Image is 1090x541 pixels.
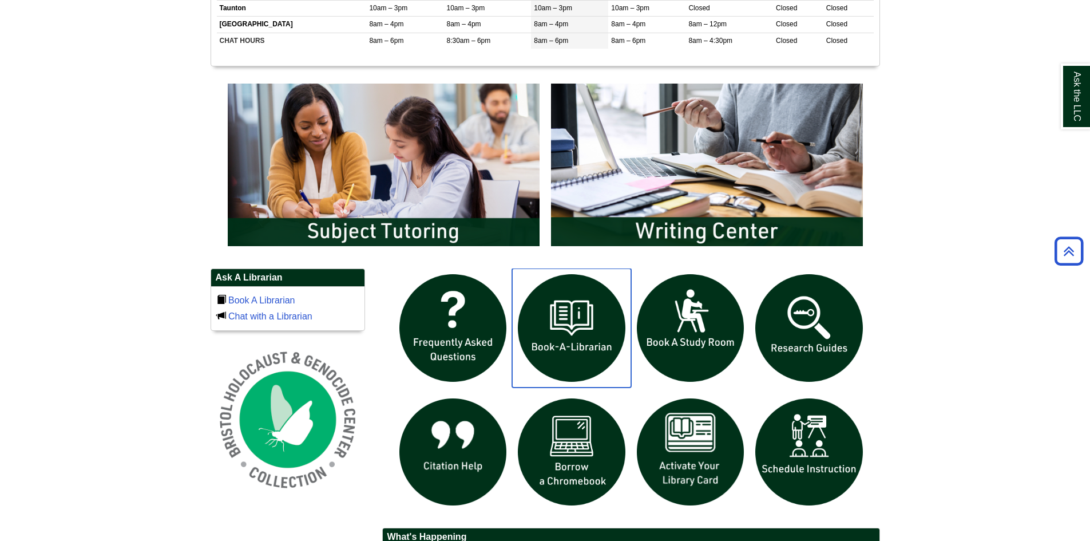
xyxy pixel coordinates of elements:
[750,268,869,388] img: Research Guides icon links to research guides web page
[611,37,645,45] span: 8am – 6pm
[688,20,727,28] span: 8am – 12pm
[222,78,869,257] div: slideshow
[534,37,568,45] span: 8am – 6pm
[217,17,367,33] td: [GEOGRAPHIC_DATA]
[534,20,568,28] span: 8am – 4pm
[688,37,732,45] span: 8am – 4:30pm
[631,393,750,512] img: activate Library Card icon links to form to activate student ID into library card
[222,78,545,252] img: Subject Tutoring Information
[369,20,403,28] span: 8am – 4pm
[688,4,710,12] span: Closed
[534,4,572,12] span: 10am – 3pm
[394,393,513,512] img: citation help icon links to citation help guide page
[776,20,797,28] span: Closed
[826,37,847,45] span: Closed
[826,20,847,28] span: Closed
[776,37,797,45] span: Closed
[631,268,750,388] img: book a study room icon links to book a study room web page
[217,33,367,49] td: CHAT HOURS
[394,268,513,388] img: frequently asked questions
[211,269,364,287] h2: Ask A Librarian
[611,4,649,12] span: 10am – 3pm
[1051,243,1087,259] a: Back to Top
[369,4,407,12] span: 10am – 3pm
[369,37,403,45] span: 8am – 6pm
[447,4,485,12] span: 10am – 3pm
[545,78,869,252] img: Writing Center Information
[512,268,631,388] img: Book a Librarian icon links to book a librarian web page
[228,311,312,321] a: Chat with a Librarian
[211,342,365,497] img: Holocaust and Genocide Collection
[447,20,481,28] span: 8am – 4pm
[228,295,295,305] a: Book A Librarian
[512,393,631,512] img: Borrow a chromebook icon links to the borrow a chromebook web page
[447,37,491,45] span: 8:30am – 6pm
[394,268,869,516] div: slideshow
[217,1,367,17] td: Taunton
[611,20,645,28] span: 8am – 4pm
[750,393,869,512] img: For faculty. Schedule Library Instruction icon links to form.
[826,4,847,12] span: Closed
[776,4,797,12] span: Closed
